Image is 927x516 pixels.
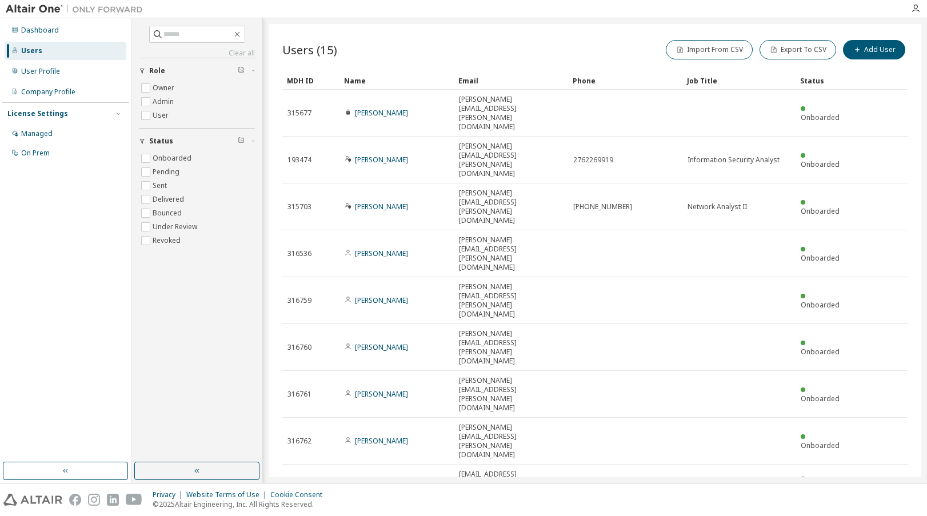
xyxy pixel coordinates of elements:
a: [PERSON_NAME] [355,249,408,258]
label: Pending [153,165,182,179]
span: 316761 [287,390,311,399]
label: Under Review [153,220,199,234]
span: Onboarded [801,159,840,169]
span: 2762269919 [573,155,613,165]
div: On Prem [21,149,50,158]
label: Sent [153,179,169,193]
div: Email [458,71,564,90]
div: Status [800,71,848,90]
span: 193474 [287,155,311,165]
button: Export To CSV [760,40,836,59]
div: Managed [21,129,53,138]
span: [PERSON_NAME][EMAIL_ADDRESS][PERSON_NAME][DOMAIN_NAME] [459,235,563,272]
img: altair_logo.svg [3,494,62,506]
div: MDH ID [287,71,335,90]
a: [PERSON_NAME] [355,342,408,352]
label: Revoked [153,234,183,247]
label: Bounced [153,206,184,220]
span: Role [149,66,165,75]
button: Role [139,58,255,83]
span: 315703 [287,202,311,211]
span: Clear filter [238,137,245,146]
span: Onboarded [801,113,840,122]
div: Cookie Consent [270,490,329,499]
label: Onboarded [153,151,194,165]
span: 315677 [287,109,311,118]
img: instagram.svg [88,494,100,506]
button: Status [139,129,255,154]
div: Website Terms of Use [186,490,270,499]
span: Network Analyst II [688,202,747,211]
a: [PERSON_NAME] [355,436,408,446]
div: Privacy [153,490,186,499]
span: 316762 [287,437,311,446]
label: Owner [153,81,177,95]
a: Clear all [139,49,255,58]
span: [EMAIL_ADDRESS][PERSON_NAME][DOMAIN_NAME] [459,470,563,497]
img: Altair One [6,3,149,15]
span: [PERSON_NAME][EMAIL_ADDRESS][PERSON_NAME][DOMAIN_NAME] [459,376,563,413]
span: 316536 [287,249,311,258]
label: User [153,109,171,122]
div: User Profile [21,67,60,76]
label: Admin [153,95,176,109]
span: Information Security Analyst [688,155,780,165]
span: Onboarded [801,206,840,216]
span: Onboarded [801,347,840,357]
span: [PERSON_NAME][EMAIL_ADDRESS][PERSON_NAME][DOMAIN_NAME] [459,423,563,459]
button: Import From CSV [666,40,753,59]
a: [PERSON_NAME] [355,389,408,399]
div: Company Profile [21,87,75,97]
div: Dashboard [21,26,59,35]
img: linkedin.svg [107,494,119,506]
span: Onboarded [801,441,840,450]
span: 316759 [287,296,311,305]
a: [PERSON_NAME] [355,202,408,211]
img: facebook.svg [69,494,81,506]
button: Add User [843,40,905,59]
span: Status [149,137,173,146]
div: License Settings [7,109,68,118]
span: Onboarded [801,253,840,263]
span: [PERSON_NAME][EMAIL_ADDRESS][PERSON_NAME][DOMAIN_NAME] [459,142,563,178]
span: 316760 [287,343,311,352]
span: [PERSON_NAME][EMAIL_ADDRESS][PERSON_NAME][DOMAIN_NAME] [459,95,563,131]
a: [PERSON_NAME] [355,108,408,118]
a: [PERSON_NAME] [355,295,408,305]
span: Onboarded [801,300,840,310]
span: [PHONE_NUMBER] [573,202,632,211]
div: Phone [573,71,678,90]
span: Onboarded [801,394,840,403]
span: [PERSON_NAME][EMAIL_ADDRESS][PERSON_NAME][DOMAIN_NAME] [459,189,563,225]
div: Name [344,71,449,90]
div: Job Title [687,71,791,90]
span: [PERSON_NAME][EMAIL_ADDRESS][PERSON_NAME][DOMAIN_NAME] [459,329,563,366]
span: [PERSON_NAME][EMAIL_ADDRESS][PERSON_NAME][DOMAIN_NAME] [459,282,563,319]
p: © 2025 Altair Engineering, Inc. All Rights Reserved. [153,499,329,509]
span: Users (15) [282,42,337,58]
img: youtube.svg [126,494,142,506]
a: [PERSON_NAME] [355,155,408,165]
label: Delivered [153,193,186,206]
span: Clear filter [238,66,245,75]
div: Users [21,46,42,55]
